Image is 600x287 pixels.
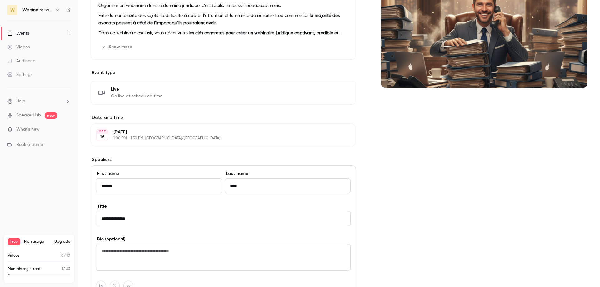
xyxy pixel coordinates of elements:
[10,7,15,13] span: W
[225,171,351,177] label: Last name
[111,93,162,99] span: Go live at scheduled time
[7,72,32,78] div: Settings
[8,266,42,272] p: Monthly registrants
[98,2,348,9] p: Organiser un webinaire dans le domaine juridique, c’est facile. Le réussir, beaucoup moins.
[96,203,351,210] label: Title
[16,141,43,148] span: Book a demo
[100,134,105,140] p: 16
[7,58,35,64] div: Audience
[7,30,29,37] div: Events
[98,42,136,52] button: Show more
[16,98,25,105] span: Help
[45,112,57,119] span: new
[98,31,341,43] strong: les clés concrètes pour créer un webinaire juridique captivant, crédible et rentable
[62,266,70,272] p: / 30
[16,126,40,133] span: What's new
[111,86,162,92] span: Live
[16,112,41,119] a: SpeakerHub
[91,156,356,163] label: Speakers
[98,12,348,27] p: Entre la complexité des sujets, la difficulté à capter l’attention et la crainte de paraître trop...
[61,253,70,259] p: / 10
[63,127,71,132] iframe: Noticeable Trigger
[98,29,348,37] p: Dans ce webinaire exclusif, vous découvrirez .
[113,129,323,135] p: [DATE]
[7,98,71,105] li: help-dropdown-opener
[22,7,52,13] h6: Webinaire-avocats
[61,254,64,258] span: 0
[91,70,356,76] p: Event type
[8,253,20,259] p: Videos
[54,239,70,244] button: Upgrade
[97,129,108,134] div: OCT
[7,44,30,50] div: Videos
[8,238,20,245] span: Free
[62,267,63,271] span: 1
[96,171,222,177] label: First name
[96,236,351,242] label: Bio (optional)
[113,136,323,141] p: 1:00 PM - 1:30 PM, [GEOGRAPHIC_DATA]/[GEOGRAPHIC_DATA]
[91,115,356,121] label: Date and time
[24,239,51,244] span: Plan usage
